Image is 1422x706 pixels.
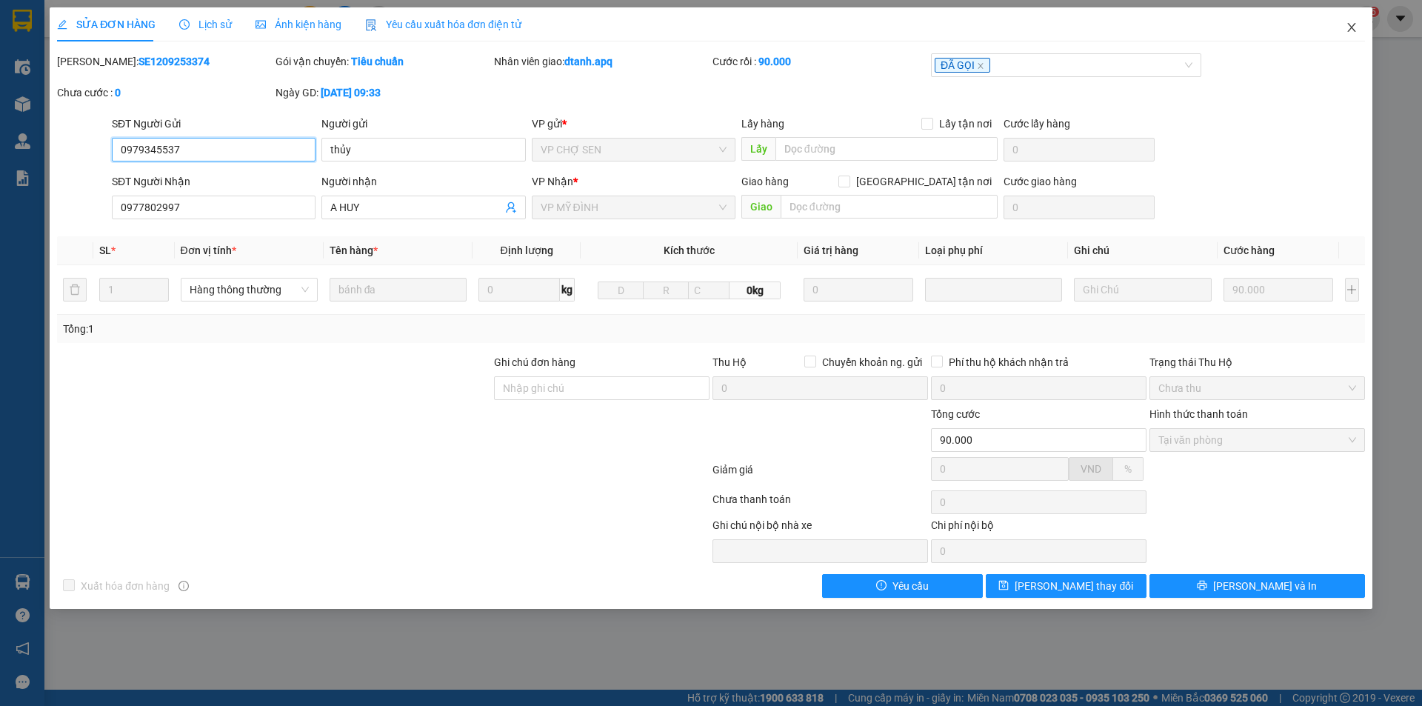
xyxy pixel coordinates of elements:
span: 0kg [730,282,780,299]
span: Yêu cầu [892,578,929,594]
span: VP CHỢ SEN [541,139,727,161]
button: printer[PERSON_NAME] và In [1149,574,1365,598]
span: Giao hàng [741,176,789,187]
span: info-circle [178,581,189,591]
span: Giá trị hàng [804,244,858,256]
span: ĐÃ GỌI [935,58,990,73]
th: Loại phụ phí [919,236,1068,265]
span: Tại văn phòng [1158,429,1356,451]
span: % [1124,463,1132,475]
span: Thu Hộ [712,356,747,368]
label: Cước giao hàng [1004,176,1077,187]
input: D [598,282,644,299]
span: Ảnh kiện hàng [256,19,341,30]
b: 0 [115,87,121,99]
span: Phí thu hộ khách nhận trả [943,354,1075,370]
button: delete [63,278,87,302]
span: picture [256,19,266,30]
span: save [998,580,1009,592]
span: kg [560,278,575,302]
input: Dọc đường [775,137,998,161]
div: Trạng thái Thu Hộ [1149,354,1365,370]
span: Chưa thu [1158,377,1356,399]
b: dtanh.apq [564,56,612,67]
label: Cước lấy hàng [1004,118,1070,130]
span: [PERSON_NAME] và In [1213,578,1317,594]
input: C [688,282,730,299]
span: Hàng thông thường [190,279,309,301]
input: 0 [804,278,914,302]
th: Ghi chú [1068,236,1217,265]
div: Người nhận [321,173,525,190]
span: Tên hàng [330,244,378,256]
div: Nhân viên giao: [494,53,710,70]
span: clock-circle [179,19,190,30]
img: icon [365,19,377,31]
div: Tổng: 1 [63,321,549,337]
span: Cước hàng [1224,244,1275,256]
input: 0 [1224,278,1334,302]
span: Kích thước [664,244,715,256]
span: exclamation-circle [876,580,887,592]
div: SĐT Người Nhận [112,173,316,190]
span: VP Nhận [532,176,573,187]
label: Ghi chú đơn hàng [494,356,575,368]
b: SE1209253374 [138,56,210,67]
span: Đơn vị tính [181,244,236,256]
span: Tổng cước [931,408,980,420]
span: Xuất hóa đơn hàng [75,578,176,594]
input: VD: Bàn, Ghế [330,278,467,302]
span: Lấy tận nơi [933,116,998,132]
span: SỬA ĐƠN HÀNG [57,19,156,30]
div: Ngày GD: [276,84,491,101]
span: Lịch sử [179,19,232,30]
div: SĐT Người Gửi [112,116,316,132]
div: Ghi chú nội bộ nhà xe [712,517,928,539]
input: Cước lấy hàng [1004,138,1155,161]
span: Chuyển khoản ng. gửi [816,354,928,370]
div: VP gửi [532,116,735,132]
span: [GEOGRAPHIC_DATA] tận nơi [850,173,998,190]
span: Định lượng [500,244,553,256]
span: VND [1081,463,1101,475]
span: close [1346,21,1358,33]
b: 90.000 [758,56,791,67]
div: Chi phí nội bộ [931,517,1146,539]
label: Hình thức thanh toán [1149,408,1248,420]
span: close [977,62,984,70]
button: plus [1345,278,1359,302]
div: [PERSON_NAME]: [57,53,273,70]
b: Tiêu chuẩn [351,56,404,67]
span: [PERSON_NAME] thay đổi [1015,578,1133,594]
div: Chưa thanh toán [711,491,929,517]
span: Lấy [741,137,775,161]
b: [DATE] 09:33 [321,87,381,99]
span: VP MỸ ĐÌNH [541,196,727,219]
div: Người gửi [321,116,525,132]
span: Yêu cầu xuất hóa đơn điện tử [365,19,521,30]
span: Giao [741,195,781,219]
span: edit [57,19,67,30]
button: Close [1331,7,1372,49]
input: R [643,282,689,299]
div: Cước rồi : [712,53,928,70]
span: Lấy hàng [741,118,784,130]
div: Chưa cước : [57,84,273,101]
button: exclamation-circleYêu cầu [822,574,983,598]
input: Ghi chú đơn hàng [494,376,710,400]
input: Cước giao hàng [1004,196,1155,219]
span: SL [99,244,111,256]
div: Giảm giá [711,462,929,487]
input: Dọc đường [781,195,998,219]
div: Gói vận chuyển: [276,53,491,70]
span: user-add [505,202,517,213]
input: Ghi Chú [1074,278,1211,302]
span: printer [1197,580,1207,592]
button: save[PERSON_NAME] thay đổi [986,574,1146,598]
